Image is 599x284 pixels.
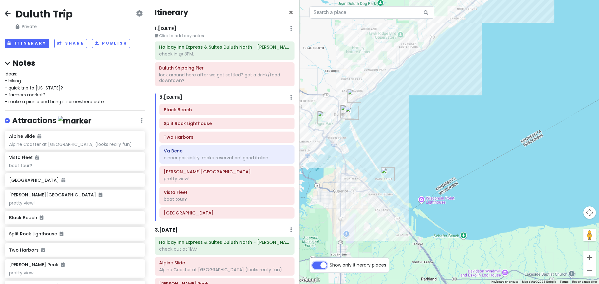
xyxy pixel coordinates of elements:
[155,227,178,233] h6: 3 . [DATE]
[61,262,65,267] i: Added to itinerary
[9,177,140,183] h6: [GEOGRAPHIC_DATA]
[155,26,177,32] h6: 1 . [DATE]
[41,248,45,252] i: Added to itinerary
[9,215,140,220] h6: Black Beach
[164,176,290,181] div: pretty view!
[9,192,102,198] h6: [PERSON_NAME][GEOGRAPHIC_DATA]
[9,163,140,168] div: boat tour?
[9,200,140,206] div: pretty view!
[16,7,73,21] h2: Duluth Trip
[164,155,290,161] div: dinner possibility, make reservation! good italian
[164,190,290,195] h6: Vista Fleet
[58,116,91,126] img: marker
[9,231,140,237] h6: Split Rock Lighthouse
[381,167,395,181] div: Park Point Beach
[583,206,596,219] button: Map camera controls
[99,193,102,197] i: Added to itinerary
[522,280,556,283] span: Map data ©2025 Google
[159,239,290,245] h6: Holiday Inn Express & Suites Duluth North - Miller Hill by IHG
[583,229,596,241] button: Drag Pegman onto the map to open Street View
[9,262,65,267] h6: [PERSON_NAME] Peak
[164,210,290,216] h6: Park Point Beach
[9,133,41,139] h6: Alpine Slide
[309,6,434,19] input: Search a place
[330,262,386,268] span: Show only itinerary places
[164,121,290,126] h6: Split Rock Lighthouse
[61,178,65,182] i: Added to itinerary
[9,247,140,253] h6: Two Harbors
[164,169,290,175] h6: Enger Tower
[491,280,518,284] button: Keyboard shortcuts
[60,232,63,236] i: Added to itinerary
[289,9,293,16] button: Close
[159,72,290,83] div: look around here after we get settled? get a drink/food downtown?
[164,107,290,113] h6: Black Beach
[317,111,331,124] div: Enger Tower
[9,142,140,147] div: Alpine Coaster at [GEOGRAPHIC_DATA] (looks really fun)
[40,215,43,220] i: Added to itinerary
[9,270,140,276] div: pretty view
[5,58,145,68] h4: Notes
[159,44,290,50] h6: Holiday Inn Express & Suites Duluth North - Miller Hill by IHG
[9,155,39,160] h6: Vista Fleet
[16,23,73,30] span: Private
[159,246,290,252] div: check out at 11AM
[5,39,49,48] button: Itinerary
[35,155,39,160] i: Added to itinerary
[37,134,41,138] i: Added to itinerary
[92,39,130,48] button: Publish
[5,71,104,105] span: Ideas: - hiking - quick trip to [US_STATE]? - farmers market? - make a picnic and bring it somewh...
[164,196,290,202] div: boat tour?
[301,276,322,284] a: Open this area in Google Maps (opens a new window)
[164,148,290,154] h6: Va Bene
[583,251,596,264] button: Zoom in
[159,94,183,101] h6: 2 . [DATE]
[572,280,597,283] a: Report a map error
[159,260,290,266] h6: Alpine Slide
[159,267,290,272] div: Alpine Coaster at [GEOGRAPHIC_DATA] (looks really fun)
[301,276,322,284] img: Google
[54,39,87,48] button: Share
[155,7,188,17] h4: Itinerary
[345,106,359,120] div: Duluth Shipping Pier
[560,280,568,283] a: Terms
[155,33,295,39] small: Click to add day notes
[583,264,596,277] button: Zoom out
[340,105,354,118] div: Vista Fleet
[289,7,293,17] span: Close itinerary
[12,116,91,126] h4: Attractions
[159,65,290,71] h6: Duluth Shipping Pier
[164,134,290,140] h6: Two Harbors
[347,89,361,103] div: Va Bene
[159,51,290,57] div: check in @ 3PM.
